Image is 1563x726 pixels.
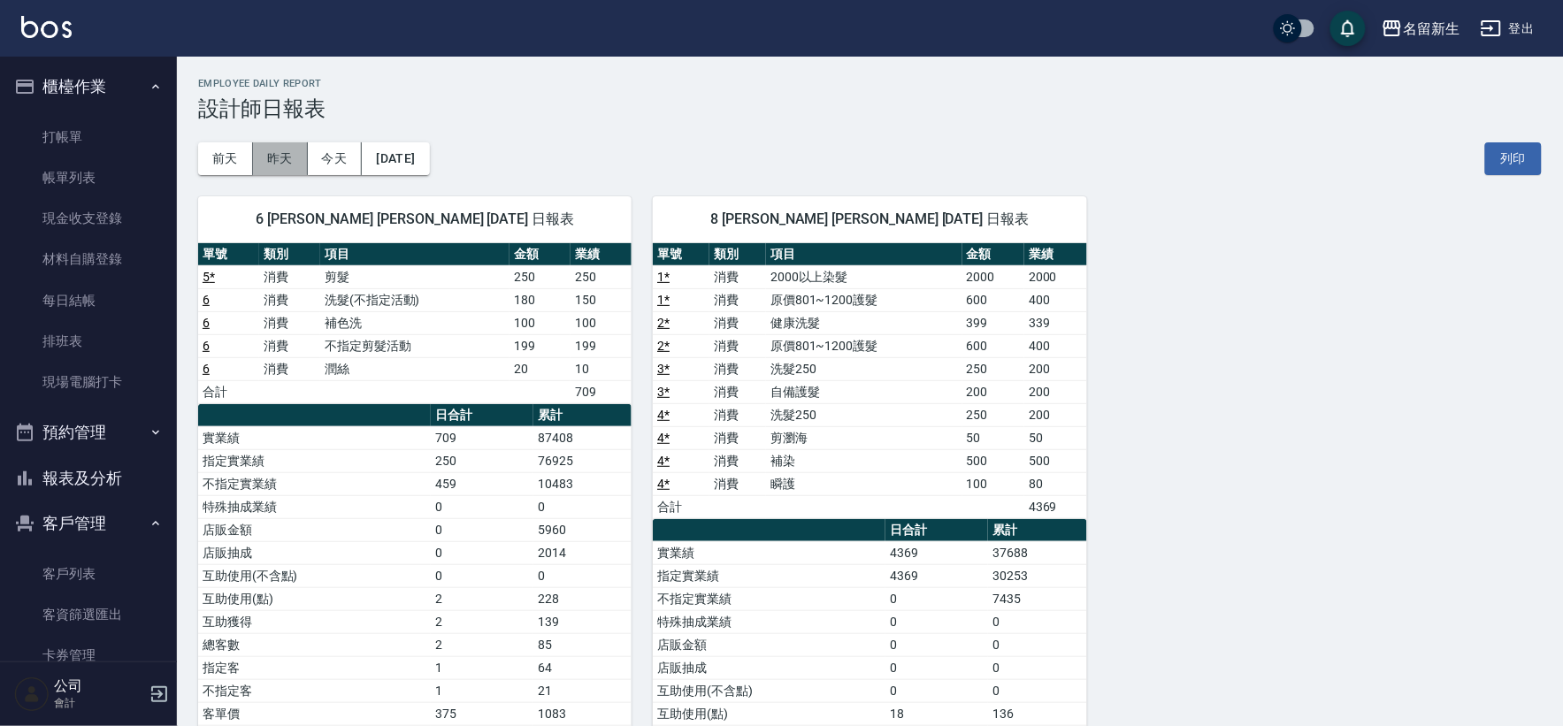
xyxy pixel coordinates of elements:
[431,587,533,610] td: 2
[1474,12,1542,45] button: 登出
[766,380,962,403] td: 自備護髮
[203,362,210,376] a: 6
[14,676,50,712] img: Person
[259,334,320,357] td: 消費
[571,380,632,403] td: 709
[653,541,885,564] td: 實業績
[198,564,431,587] td: 互助使用(不含點)
[320,288,510,311] td: 洗髮(不指定活動)
[431,679,533,702] td: 1
[198,142,253,175] button: 前天
[431,610,533,633] td: 2
[988,519,1086,542] th: 累計
[1024,449,1087,472] td: 500
[198,518,431,541] td: 店販金額
[571,288,632,311] td: 150
[962,472,1024,495] td: 100
[7,117,170,157] a: 打帳單
[988,656,1086,679] td: 0
[571,357,632,380] td: 10
[653,495,709,518] td: 合計
[510,334,571,357] td: 199
[1024,243,1087,266] th: 業績
[766,426,962,449] td: 剪瀏海
[54,695,144,711] p: 會計
[1024,288,1087,311] td: 400
[198,610,431,633] td: 互助獲得
[988,564,1086,587] td: 30253
[766,403,962,426] td: 洗髮250
[885,702,988,725] td: 18
[54,677,144,695] h5: 公司
[198,96,1542,121] h3: 設計師日報表
[533,633,632,656] td: 85
[7,321,170,362] a: 排班表
[533,495,632,518] td: 0
[533,679,632,702] td: 21
[198,472,431,495] td: 不指定實業績
[7,455,170,501] button: 報表及分析
[885,656,988,679] td: 0
[885,541,988,564] td: 4369
[962,403,1024,426] td: 250
[320,334,510,357] td: 不指定剪髮活動
[709,426,766,449] td: 消費
[885,633,988,656] td: 0
[1024,426,1087,449] td: 50
[203,293,210,307] a: 6
[533,404,632,427] th: 累計
[766,243,962,266] th: 項目
[7,362,170,402] a: 現場電腦打卡
[510,357,571,380] td: 20
[571,311,632,334] td: 100
[571,334,632,357] td: 199
[653,633,885,656] td: 店販金額
[962,426,1024,449] td: 50
[571,265,632,288] td: 250
[431,656,533,679] td: 1
[766,288,962,311] td: 原價801~1200護髮
[962,449,1024,472] td: 500
[198,633,431,656] td: 總客數
[431,472,533,495] td: 459
[198,541,431,564] td: 店販抽成
[510,311,571,334] td: 100
[198,702,431,725] td: 客單價
[766,311,962,334] td: 健康洗髮
[1024,334,1087,357] td: 400
[709,472,766,495] td: 消費
[1485,142,1542,175] button: 列印
[431,404,533,427] th: 日合計
[431,702,533,725] td: 375
[653,243,1086,519] table: a dense table
[431,541,533,564] td: 0
[198,78,1542,89] h2: Employee Daily Report
[198,243,632,404] table: a dense table
[533,518,632,541] td: 5960
[571,243,632,266] th: 業績
[533,610,632,633] td: 139
[962,311,1024,334] td: 399
[308,142,363,175] button: 今天
[533,472,632,495] td: 10483
[962,265,1024,288] td: 2000
[766,265,962,288] td: 2000以上染髮
[198,587,431,610] td: 互助使用(點)
[1024,403,1087,426] td: 200
[320,243,510,266] th: 項目
[431,518,533,541] td: 0
[988,679,1086,702] td: 0
[259,357,320,380] td: 消費
[7,501,170,546] button: 客戶管理
[962,380,1024,403] td: 200
[259,265,320,288] td: 消費
[885,587,988,610] td: 0
[362,142,429,175] button: [DATE]
[653,243,709,266] th: 單號
[709,288,766,311] td: 消費
[21,16,72,38] img: Logo
[653,564,885,587] td: 指定實業績
[259,243,320,266] th: 類別
[431,449,533,472] td: 250
[7,64,170,110] button: 櫃檯作業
